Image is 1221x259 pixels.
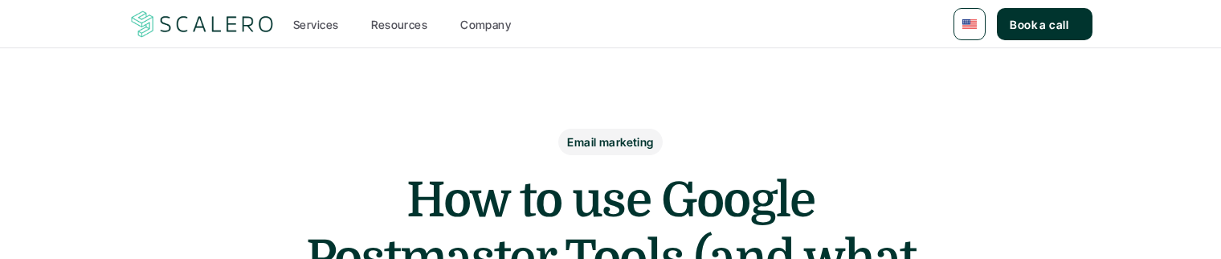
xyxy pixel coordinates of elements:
[371,16,427,33] p: Resources
[129,10,276,39] a: Scalero company logo
[997,8,1092,40] a: Book a call
[129,9,276,39] img: Scalero company logo
[1010,16,1068,33] p: Book a call
[293,16,338,33] p: Services
[460,16,511,33] p: Company
[567,134,653,150] p: Email marketing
